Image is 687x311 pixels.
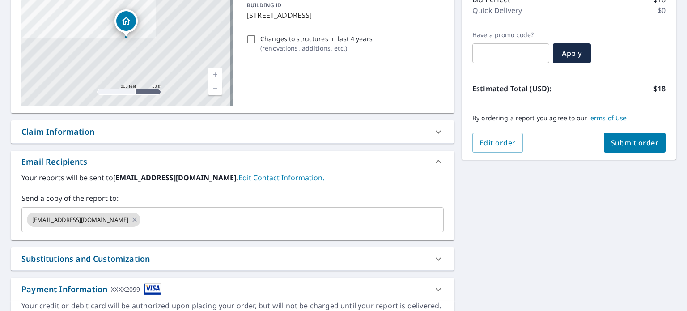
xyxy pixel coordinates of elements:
div: Email Recipients [11,151,454,172]
p: Changes to structures in last 4 years [260,34,373,43]
p: BUILDING ID [247,1,281,9]
p: By ordering a report you agree to our [472,114,666,122]
div: Claim Information [21,126,94,138]
span: Apply [560,48,584,58]
b: [EMAIL_ADDRESS][DOMAIN_NAME]. [113,173,238,183]
div: Dropped pin, building 1, Residential property, 5413 W 5540 S Salt Lake City, UT 84118 [114,9,138,37]
a: Terms of Use [587,114,627,122]
p: Quick Delivery [472,5,522,16]
button: Submit order [604,133,666,153]
a: Current Level 17, Zoom In [208,68,222,81]
p: Estimated Total (USD): [472,83,569,94]
img: cardImage [144,283,161,295]
div: Substitutions and Customization [11,247,454,270]
label: Send a copy of the report to: [21,193,444,204]
div: Email Recipients [21,156,87,168]
p: ( renovations, additions, etc. ) [260,43,373,53]
div: XXXX2099 [111,283,140,295]
div: Payment InformationXXXX2099cardImage [11,278,454,301]
div: Payment Information [21,283,161,295]
span: [EMAIL_ADDRESS][DOMAIN_NAME] [27,216,134,224]
a: Current Level 17, Zoom Out [208,81,222,95]
button: Edit order [472,133,523,153]
span: Submit order [611,138,659,148]
p: [STREET_ADDRESS] [247,10,440,21]
label: Your reports will be sent to [21,172,444,183]
button: Apply [553,43,591,63]
span: Edit order [479,138,516,148]
div: Substitutions and Customization [21,253,150,265]
label: Have a promo code? [472,31,549,39]
div: [EMAIL_ADDRESS][DOMAIN_NAME] [27,213,140,227]
p: $18 [653,83,666,94]
a: EditContactInfo [238,173,324,183]
p: $0 [657,5,666,16]
div: Claim Information [11,120,454,143]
